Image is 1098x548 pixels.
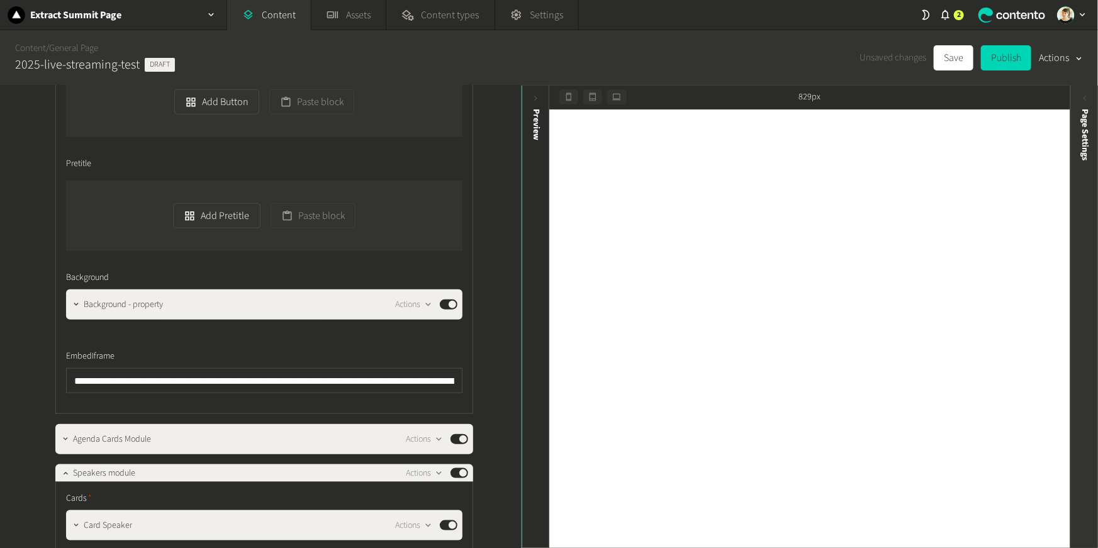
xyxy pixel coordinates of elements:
[395,518,432,533] button: Actions
[1039,45,1083,70] button: Actions
[406,466,443,481] button: Actions
[395,297,432,312] button: Actions
[49,42,98,55] a: General Page
[422,8,479,23] span: Content types
[66,157,91,171] span: Pretitle
[173,203,260,228] button: Add Pretitle
[934,45,973,70] button: Save
[1078,109,1092,160] span: Page Settings
[174,89,259,115] button: Add Button
[798,91,821,104] span: 829px
[84,519,132,532] span: Card Speaker
[84,298,163,311] span: Background - property
[66,271,109,284] span: Background
[73,433,151,446] span: Agenda Cards Module
[73,467,135,480] span: Speakers module
[406,432,443,447] button: Actions
[66,492,92,505] span: Cards
[46,42,49,55] span: /
[30,8,121,23] h2: Extract Summit Page
[8,6,25,24] img: Extract Summit Page
[66,350,115,363] span: EmbedIframe
[1057,6,1075,24] img: Linda Giuliano
[271,203,356,228] button: Paste block
[981,45,1031,70] button: Publish
[15,42,46,55] a: Content
[269,89,354,115] button: Paste block
[530,8,563,23] span: Settings
[957,9,961,21] span: 2
[529,109,542,140] div: Preview
[145,58,175,72] span: Draft
[860,51,926,65] span: Unsaved changes
[15,55,140,74] h2: 2025-live-streaming-test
